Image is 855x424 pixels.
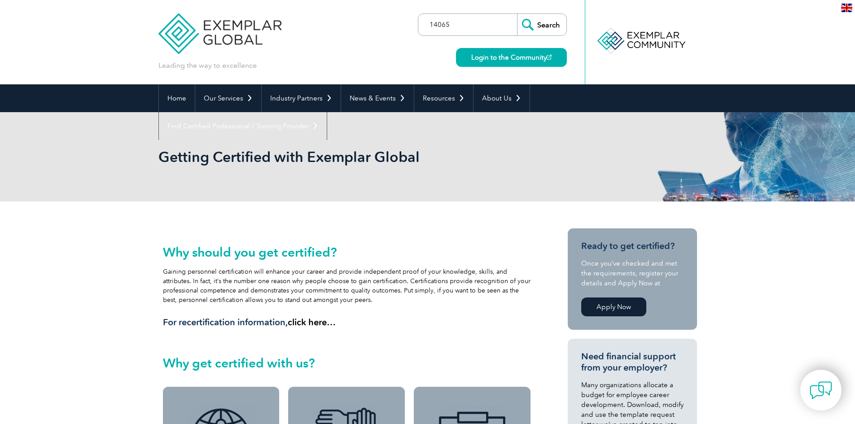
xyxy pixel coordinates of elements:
[163,245,531,259] h2: Why should you get certified?
[159,112,327,140] a: Find Certified Professional / Training Provider
[262,84,341,112] a: Industry Partners
[163,317,531,328] h3: For recertification information,
[581,351,684,373] h3: Need financial support from your employer?
[414,84,473,112] a: Resources
[841,4,852,12] img: en
[581,297,646,316] a: Apply Now
[341,84,414,112] a: News & Events
[456,48,567,67] a: Login to the Community
[163,245,531,328] div: Gaining personnel certification will enhance your career and provide independent proof of your kn...
[163,356,531,370] h2: Why get certified with us?
[195,84,261,112] a: Our Services
[474,84,530,112] a: About Us
[581,258,684,288] p: Once you’ve checked and met the requirements, register your details and Apply Now at
[581,240,684,252] h3: Ready to get certified?
[810,379,832,402] img: contact-chat.png
[158,61,257,70] p: Leading the way to excellence
[158,148,503,166] h1: Getting Certified with Exemplar Global
[159,84,195,112] a: Home
[517,14,566,35] input: Search
[547,55,552,60] img: open_square.png
[288,317,336,328] a: click here…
